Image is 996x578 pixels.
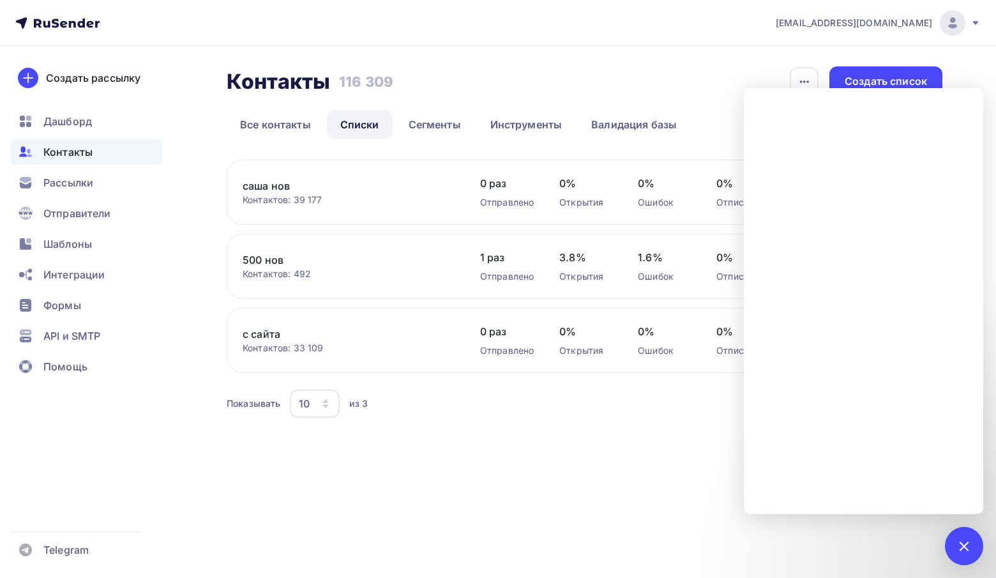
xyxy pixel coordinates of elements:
a: Инструменты [477,110,576,139]
h3: 116 309 [339,73,393,91]
div: Открытия [559,196,612,209]
span: Формы [43,298,81,313]
a: саша нов [243,178,455,194]
a: Валидация базы [578,110,690,139]
div: Создать рассылку [46,70,140,86]
div: Отписок [716,270,769,283]
span: 0 раз [480,176,534,191]
a: Формы [10,293,162,318]
div: Отписок [716,344,769,357]
div: Контактов: 33 109 [243,342,455,354]
span: Интеграции [43,267,105,282]
a: с сайта [243,326,455,342]
span: Отправители [43,206,111,221]
span: API и SMTP [43,328,100,344]
a: Контакты [10,139,162,165]
span: Telegram [43,542,89,558]
button: 10 [289,389,340,418]
span: 1 раз [480,250,534,265]
span: 0% [716,176,769,191]
a: 500 нов [243,252,455,268]
div: Ошибок [638,270,691,283]
span: Рассылки [43,175,93,190]
div: Отправлено [480,344,534,357]
div: Показывать [227,397,280,410]
div: из 3 [349,397,368,410]
div: Отправлено [480,270,534,283]
a: Сегменты [395,110,474,139]
span: Дашборд [43,114,92,129]
span: 0% [559,176,612,191]
span: Шаблоны [43,236,92,252]
span: Помощь [43,359,87,374]
span: 0% [638,176,691,191]
div: Создать список [845,74,927,89]
div: Отправлено [480,196,534,209]
div: Открытия [559,270,612,283]
span: 0% [638,324,691,339]
a: Списки [327,110,393,139]
div: Контактов: 39 177 [243,194,455,206]
span: 0% [716,324,769,339]
a: [EMAIL_ADDRESS][DOMAIN_NAME] [776,10,981,36]
h2: Контакты [227,69,330,95]
div: Открытия [559,344,612,357]
span: 3.8% [559,250,612,265]
div: 10 [299,396,310,411]
a: Все контакты [227,110,324,139]
span: 0 раз [480,324,534,339]
div: Отписок [716,196,769,209]
span: [EMAIL_ADDRESS][DOMAIN_NAME] [776,17,932,29]
span: 0% [716,250,769,265]
span: 0% [559,324,612,339]
a: Отправители [10,201,162,226]
a: Шаблоны [10,231,162,257]
a: Рассылки [10,170,162,195]
span: Контакты [43,144,93,160]
a: Дашборд [10,109,162,134]
div: Ошибок [638,196,691,209]
span: 1.6% [638,250,691,265]
div: Контактов: 492 [243,268,455,280]
div: Ошибок [638,344,691,357]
